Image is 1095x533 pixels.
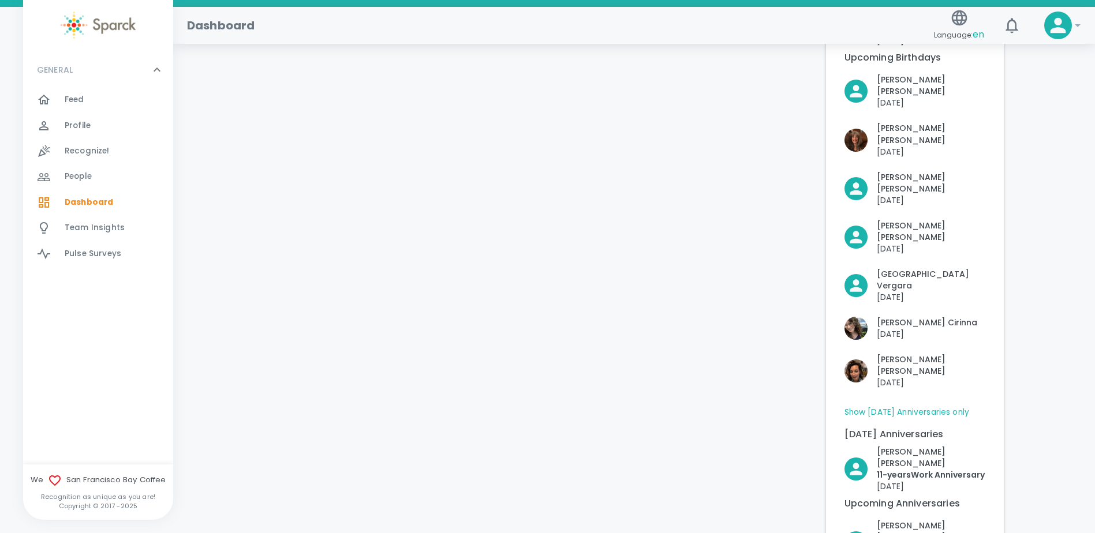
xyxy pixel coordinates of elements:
[23,241,173,266] a: Pulse Surveys
[65,222,125,234] span: Team Insights
[877,268,985,291] p: [GEOGRAPHIC_DATA] Vergara
[844,51,985,65] p: Upcoming Birthdays
[835,307,977,340] div: Click to Recognize!
[844,497,985,511] p: Upcoming Anniversaries
[844,268,985,303] button: Click to Recognize!
[877,171,985,194] p: [PERSON_NAME] [PERSON_NAME]
[65,171,92,182] span: People
[973,28,984,41] span: en
[23,501,173,511] p: Copyright © 2017 - 2025
[23,87,173,112] a: Feed
[877,377,985,388] p: [DATE]
[835,162,985,206] div: Click to Recognize!
[844,74,985,108] button: Click to Recognize!
[23,12,173,39] a: Sparck logo
[844,317,868,340] img: Picture of Vashti Cirinna
[877,291,985,303] p: [DATE]
[65,248,121,260] span: Pulse Surveys
[877,328,977,340] p: [DATE]
[835,259,985,303] div: Click to Recognize!
[65,120,91,132] span: Profile
[835,113,985,157] div: Click to Recognize!
[23,215,173,241] a: Team Insights
[37,64,73,76] p: GENERAL
[835,65,985,108] div: Click to Recognize!
[877,74,985,97] p: [PERSON_NAME] [PERSON_NAME]
[65,197,113,208] span: Dashboard
[23,52,173,87] div: GENERAL
[23,164,173,189] a: People
[877,317,977,328] p: [PERSON_NAME] Cirinna
[23,474,173,487] span: We San Francisco Bay Coffee
[844,122,985,157] button: Click to Recognize!
[844,407,970,418] a: Show [DATE] Anniversaries only
[23,113,173,138] a: Profile
[877,220,985,243] p: [PERSON_NAME] [PERSON_NAME]
[23,138,173,164] a: Recognize!
[65,94,84,106] span: Feed
[877,243,985,254] p: [DATE]
[844,317,977,340] button: Click to Recognize!
[877,481,985,492] p: [DATE]
[187,16,255,35] h1: Dashboard
[877,446,985,469] p: [PERSON_NAME] [PERSON_NAME]
[844,220,985,254] button: Click to Recognize!
[877,194,985,206] p: [DATE]
[835,437,985,492] div: Click to Recognize!
[844,171,985,206] button: Click to Recognize!
[877,146,985,157] p: [DATE]
[844,359,868,382] img: Picture of Nicole Perry
[23,190,173,215] a: Dashboard
[844,446,985,492] button: Click to Recognize!
[877,97,985,108] p: [DATE]
[934,27,984,43] span: Language:
[835,344,985,388] div: Click to Recognize!
[877,122,985,145] p: [PERSON_NAME] [PERSON_NAME]
[877,354,985,377] p: [PERSON_NAME] [PERSON_NAME]
[877,469,985,481] p: 11- years Work Anniversary
[61,12,136,39] img: Sparck logo
[844,129,868,152] img: Picture of Louann VanVoorhis
[929,5,989,46] button: Language:en
[23,492,173,501] p: Recognition as unique as you are!
[65,145,110,157] span: Recognize!
[844,354,985,388] button: Click to Recognize!
[835,211,985,254] div: Click to Recognize!
[844,427,985,441] p: [DATE] Anniversaries
[23,87,173,271] div: GENERAL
